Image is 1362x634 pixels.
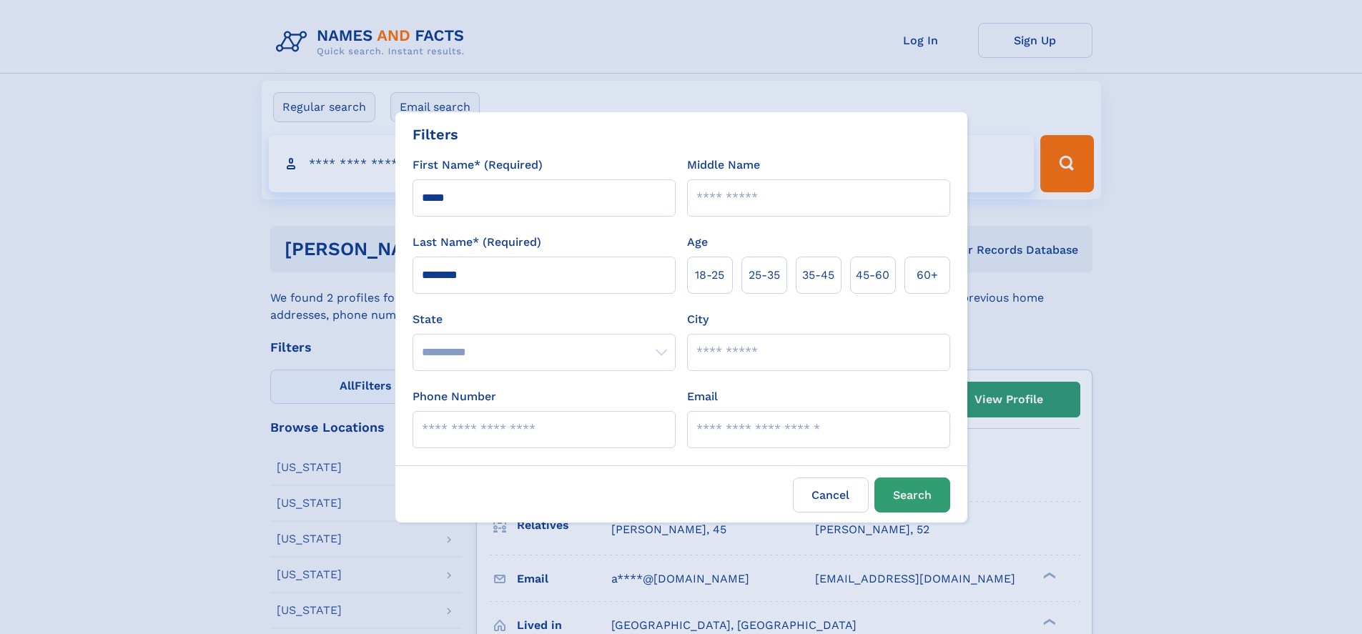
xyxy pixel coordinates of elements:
[802,267,834,284] span: 35‑45
[687,388,718,405] label: Email
[687,157,760,174] label: Middle Name
[687,234,708,251] label: Age
[413,157,543,174] label: First Name* (Required)
[413,124,458,145] div: Filters
[749,267,780,284] span: 25‑35
[856,267,889,284] span: 45‑60
[793,477,869,512] label: Cancel
[413,234,541,251] label: Last Name* (Required)
[874,477,950,512] button: Search
[687,311,709,328] label: City
[413,311,676,328] label: State
[917,267,938,284] span: 60+
[695,267,724,284] span: 18‑25
[413,388,496,405] label: Phone Number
